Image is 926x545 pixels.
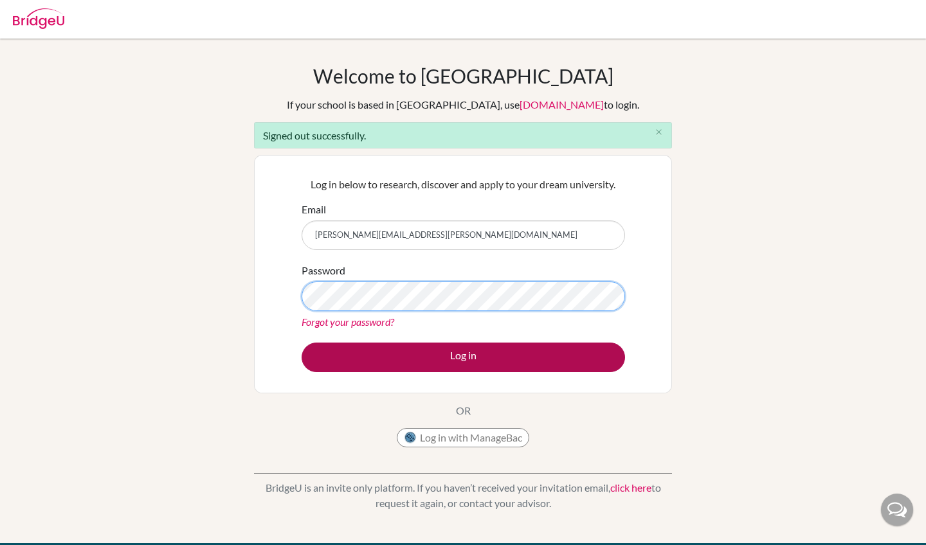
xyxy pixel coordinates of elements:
[302,316,394,328] a: Forgot your password?
[302,202,326,217] label: Email
[313,64,613,87] h1: Welcome to [GEOGRAPHIC_DATA]
[654,127,664,137] i: close
[302,263,345,278] label: Password
[397,428,529,447] button: Log in with ManageBac
[302,177,625,192] p: Log in below to research, discover and apply to your dream university.
[254,480,672,511] p: BridgeU is an invite only platform. If you haven’t received your invitation email, to request it ...
[13,8,64,29] img: Bridge-U
[302,343,625,372] button: Log in
[287,97,639,112] div: If your school is based in [GEOGRAPHIC_DATA], use to login.
[30,9,56,21] span: Help
[254,122,672,148] div: Signed out successfully.
[610,481,651,494] a: click here
[456,403,471,418] p: OR
[520,98,604,111] a: [DOMAIN_NAME]
[646,123,671,142] button: Close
